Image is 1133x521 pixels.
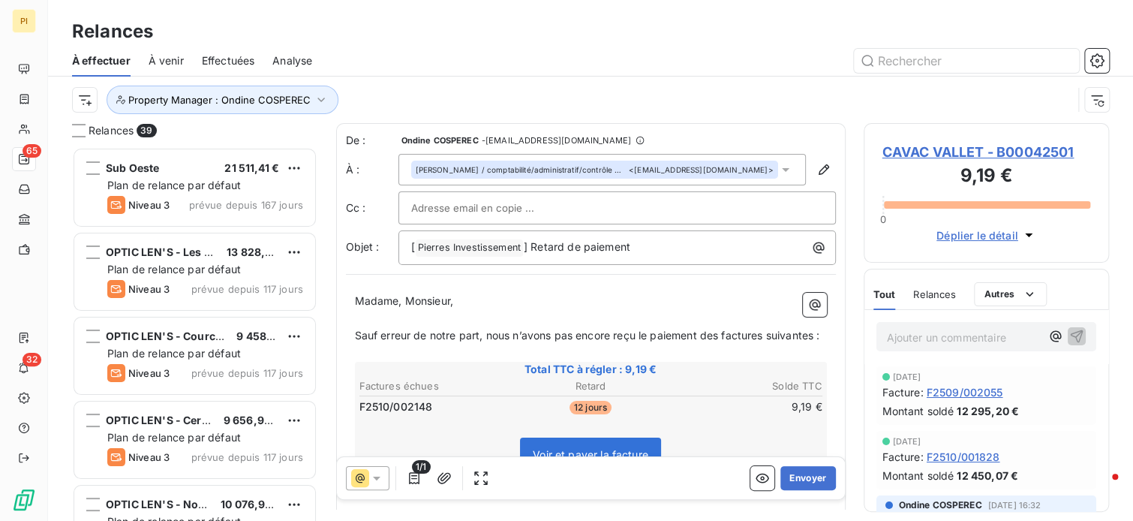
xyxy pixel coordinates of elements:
[23,144,41,158] span: 65
[355,294,454,307] span: Madame, Monsieur,
[669,399,823,415] td: 9,19 €
[106,498,214,510] span: OPTIC LEN'S - Noisy
[988,501,1041,510] span: [DATE] 16:32
[411,240,415,253] span: [
[23,353,41,366] span: 32
[224,414,281,426] span: 9 656,90 €
[893,437,921,446] span: [DATE]
[913,288,956,300] span: Relances
[416,164,627,175] span: [PERSON_NAME] / comptabilité/administratif/contrôle de gestion
[107,263,241,276] span: Plan de relance par défaut
[936,227,1018,243] span: Déplier le détail
[401,136,479,145] span: Ondine COSPEREC
[149,53,184,68] span: À venir
[882,403,954,419] span: Montant soldé
[927,384,1003,400] span: F2509/002055
[882,449,924,465] span: Facture :
[957,468,1018,483] span: 12 450,07 €
[128,451,170,463] span: Niveau 3
[346,200,398,215] label: Cc :
[932,227,1041,244] button: Déplier le détail
[780,466,835,490] button: Envoyer
[128,94,311,106] span: Property Manager : Ondine COSPEREC
[359,399,433,414] span: F2510/002148
[514,378,668,394] th: Retard
[412,460,430,474] span: 1/1
[106,161,159,174] span: Sub Oeste
[128,199,170,211] span: Niveau 3
[411,197,573,219] input: Adresse email en copie ...
[893,372,921,381] span: [DATE]
[533,448,648,461] span: Voir et payer la facture
[89,123,134,138] span: Relances
[1082,470,1118,506] iframe: Intercom live chat
[191,451,303,463] span: prévue depuis 117 jours
[357,362,825,377] span: Total TTC à régler : 9,19 €
[128,367,170,379] span: Niveau 3
[221,498,282,510] span: 10 076,90 €
[416,239,523,257] span: Pierres Investissement
[882,162,1091,192] h3: 9,19 €
[128,283,170,295] span: Niveau 3
[224,161,279,174] span: 21 511,41 €
[899,498,982,512] span: Ondine COSPEREC
[72,147,317,521] div: grid
[669,378,823,394] th: Solde TTC
[106,414,215,426] span: OPTIC LEN'S - Cergy
[12,9,36,33] div: PI
[189,199,303,211] span: prévue depuis 167 jours
[191,283,303,295] span: prévue depuis 117 jours
[346,240,380,253] span: Objet :
[974,282,1047,306] button: Autres
[106,245,228,258] span: OPTIC LEN'S - Les Lilas
[107,179,241,191] span: Plan de relance par défaut
[879,213,885,225] span: 0
[272,53,312,68] span: Analyse
[227,245,286,258] span: 13 828,41 €
[107,347,241,360] span: Plan de relance par défaut
[482,136,631,145] span: - [EMAIL_ADDRESS][DOMAIN_NAME]
[570,401,612,414] span: 12 jours
[72,18,153,45] h3: Relances
[236,330,294,342] span: 9 458,00 €
[346,162,398,177] label: À :
[202,53,255,68] span: Effectuées
[882,468,954,483] span: Montant soldé
[346,133,398,148] span: De :
[957,403,1019,419] span: 12 295,20 €
[12,488,36,512] img: Logo LeanPay
[137,124,156,137] span: 39
[854,49,1079,73] input: Rechercher
[191,367,303,379] span: prévue depuis 117 jours
[882,384,924,400] span: Facture :
[72,53,131,68] span: À effectuer
[873,288,896,300] span: Tout
[107,86,338,114] button: Property Manager : Ondine COSPEREC
[106,330,266,342] span: OPTIC LEN'S - Courcouronnes
[927,449,1000,465] span: F2510/001828
[882,142,1091,162] span: CAVAC VALLET - B00042501
[355,329,820,342] span: Sauf erreur de notre part, nous n’avons pas encore reçu le paiement des factures suivantes :
[107,431,241,444] span: Plan de relance par défaut
[416,164,774,175] div: <[EMAIL_ADDRESS][DOMAIN_NAME]>
[359,378,512,394] th: Factures échues
[524,240,630,253] span: ] Retard de paiement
